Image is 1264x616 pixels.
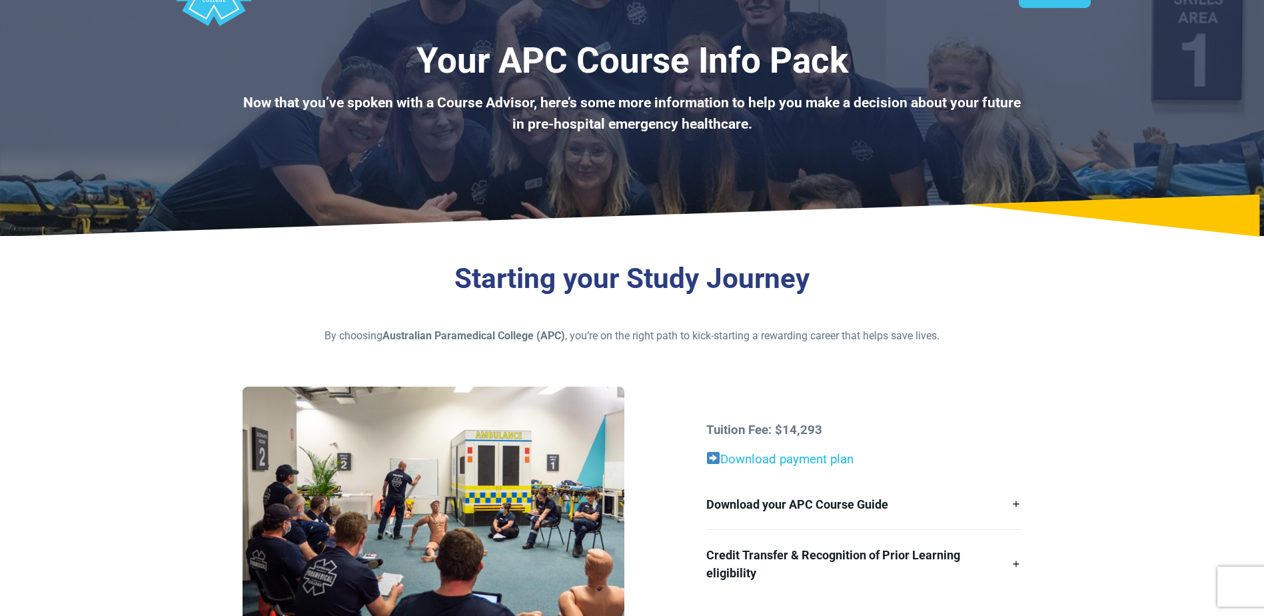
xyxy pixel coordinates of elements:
b: Now that you’ve spoken with a Course Advisor, here’s some more information to help you make a dec... [243,95,1021,132]
a: Download your APC Course Guide [706,479,1021,529]
a: Credit Transfer & Recognition of Prior Learning eligibility [706,530,1021,598]
p: By choosing , you’re on the right path to kick-starting a rewarding career that helps save lives. [243,328,1022,344]
h1: Your APC Course Info Pack [243,40,1022,82]
strong: Tuition Fee: $14,293 [706,423,822,437]
strong: Australian Paramedical College (APC) [382,329,565,342]
a: Download payment plan [720,452,854,467]
h3: Starting your Study Journey [243,262,1022,296]
img: ➡️ [707,452,720,465]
